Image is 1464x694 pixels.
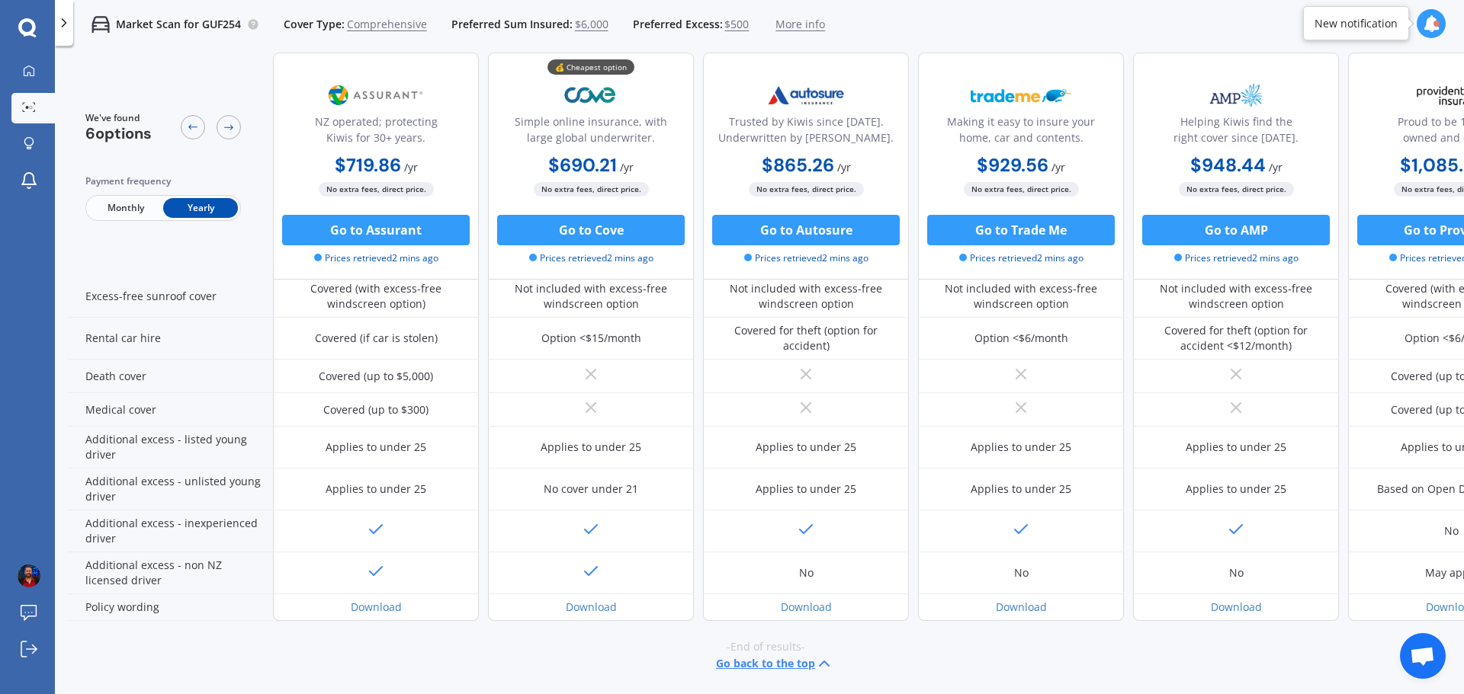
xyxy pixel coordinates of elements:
button: Go to Assurant [282,215,470,245]
span: / yr [1269,160,1283,174]
img: Autosure.webp [756,76,856,114]
div: Helping Kiwis find the right cover since [DATE]. [1146,114,1326,152]
div: Trusted by Kiwis since [DATE]. Underwritten by [PERSON_NAME]. [716,114,896,152]
b: $929.56 [977,153,1048,177]
button: Go back to the top [716,654,833,673]
div: Medical cover [67,393,273,427]
div: Making it easy to insure your home, car and contents. [931,114,1111,152]
div: Rental car hire [67,318,273,360]
a: Download [566,600,617,614]
span: 6 options [85,123,152,143]
div: Not included with excess-free windscreen option [714,281,897,312]
div: Applies to under 25 [1186,440,1286,455]
div: Not included with excess-free windscreen option [499,281,682,312]
button: Go to AMP [1142,215,1330,245]
div: 💰 Cheapest option [547,59,634,75]
div: Policy wording [67,594,273,621]
span: Prices retrieved 2 mins ago [959,251,1084,265]
span: Preferred Sum Insured: [451,17,573,32]
span: Prices retrieved 2 mins ago [314,251,438,265]
div: Applies to under 25 [1186,481,1286,497]
a: Download [1211,600,1262,614]
span: / yr [404,160,418,174]
div: Excess-free sunroof cover [67,276,273,318]
button: Go to Cove [497,215,685,245]
b: $690.21 [548,153,617,177]
div: Additional excess - unlisted young driver [67,469,273,510]
div: Applies to under 25 [541,440,641,455]
span: We've found [85,111,152,125]
span: No extra fees, direct price. [1179,182,1294,197]
div: Applies to under 25 [756,481,856,497]
span: Yearly [163,198,238,218]
span: / yr [620,160,634,174]
div: Covered (up to $300) [323,402,429,417]
span: Cover Type: [284,17,345,32]
div: Covered (if car is stolen) [315,331,438,346]
span: Preferred Excess: [633,17,723,32]
div: Applies to under 25 [326,481,426,497]
div: No [1014,565,1029,580]
a: Download [781,600,832,614]
b: $948.44 [1190,153,1266,177]
span: Prices retrieved 2 mins ago [744,251,868,265]
b: $865.26 [762,153,834,177]
div: Payment frequency [85,174,241,189]
button: Go to Autosure [712,215,900,245]
img: Cove.webp [541,76,641,114]
div: Covered for theft (option for accident <$12/month) [1145,323,1328,353]
div: Covered (with excess-free windscreen option) [284,281,467,312]
span: Prices retrieved 2 mins ago [1174,251,1299,265]
div: No [1229,565,1244,580]
span: No extra fees, direct price. [749,182,864,197]
div: Not included with excess-free windscreen option [929,281,1112,312]
div: New notification [1315,16,1398,31]
span: No extra fees, direct price. [319,182,434,197]
div: Additional excess - inexperienced driver [67,510,273,552]
span: / yr [1051,160,1065,174]
div: No [1444,523,1459,539]
span: -End of results- [727,639,805,654]
div: Applies to under 25 [326,440,426,455]
img: ACg8ocKqRi6YasWI4KD_T2WWRf6b4WegtCSpALfCIUrlHl-OWwsW=s96-c [18,564,40,587]
a: Download [996,600,1047,614]
span: More info [775,17,825,32]
a: Open chat [1400,633,1446,679]
div: Option <$6/month [974,331,1068,346]
span: No extra fees, direct price. [964,182,1079,197]
a: Download [351,600,402,614]
img: AMP.webp [1186,76,1286,114]
img: Assurant.png [326,76,426,114]
b: $719.86 [335,153,401,177]
div: Death cover [67,360,273,393]
div: No [799,565,814,580]
div: Applies to under 25 [756,440,856,455]
span: Prices retrieved 2 mins ago [529,251,653,265]
div: Covered for theft (option for accident) [714,323,897,353]
div: Option <$15/month [541,331,641,346]
div: NZ operated; protecting Kiwis for 30+ years. [286,114,466,152]
div: Covered (up to $5,000) [319,369,433,384]
div: Not included with excess-free windscreen option [1145,281,1328,312]
img: car.f15378c7a67c060ca3f3.svg [91,15,110,34]
span: $6,000 [575,17,608,32]
img: Trademe.webp [971,76,1071,114]
p: Market Scan for GUF254 [116,17,241,32]
span: Monthly [88,198,163,218]
div: No cover under 21 [544,481,638,497]
div: Applies to under 25 [971,440,1071,455]
div: Applies to under 25 [971,481,1071,497]
span: / yr [837,160,851,174]
div: Simple online insurance, with large global underwriter. [501,114,681,152]
button: Go to Trade Me [927,215,1115,245]
span: No extra fees, direct price. [534,182,649,197]
span: $500 [724,17,749,32]
div: Additional excess - listed young driver [67,427,273,469]
span: Comprehensive [347,17,427,32]
div: Additional excess - non NZ licensed driver [67,552,273,594]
